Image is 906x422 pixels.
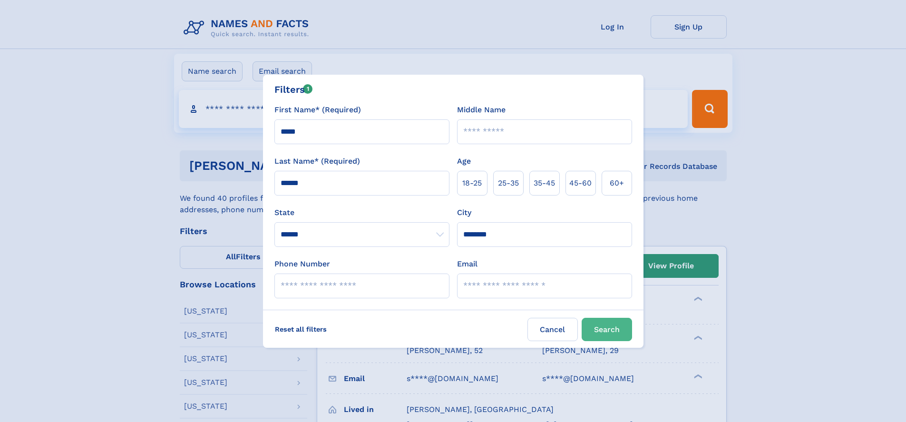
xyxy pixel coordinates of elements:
[274,104,361,116] label: First Name* (Required)
[457,207,471,218] label: City
[274,258,330,270] label: Phone Number
[274,156,360,167] label: Last Name* (Required)
[274,207,449,218] label: State
[527,318,578,341] label: Cancel
[457,156,471,167] label: Age
[498,177,519,189] span: 25‑35
[462,177,482,189] span: 18‑25
[582,318,632,341] button: Search
[457,104,506,116] label: Middle Name
[457,258,477,270] label: Email
[274,82,313,97] div: Filters
[534,177,555,189] span: 35‑45
[269,318,333,341] label: Reset all filters
[610,177,624,189] span: 60+
[569,177,592,189] span: 45‑60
